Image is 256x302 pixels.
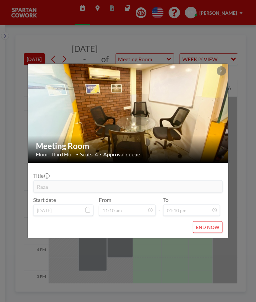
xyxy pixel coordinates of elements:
[163,197,169,203] label: To
[28,38,229,188] img: 537.jpg
[76,152,78,157] span: •
[33,172,49,179] label: Title
[34,181,222,192] input: Kuldeep's reservation
[193,221,223,233] button: END NOW
[100,152,102,157] span: •
[99,197,111,203] label: From
[36,141,221,151] h2: Meeting Room
[36,151,74,158] span: Floor: Third Flo...
[103,151,140,158] span: Approval queue
[158,199,161,214] span: -
[33,197,56,203] label: Start date
[80,151,98,158] span: Seats: 4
